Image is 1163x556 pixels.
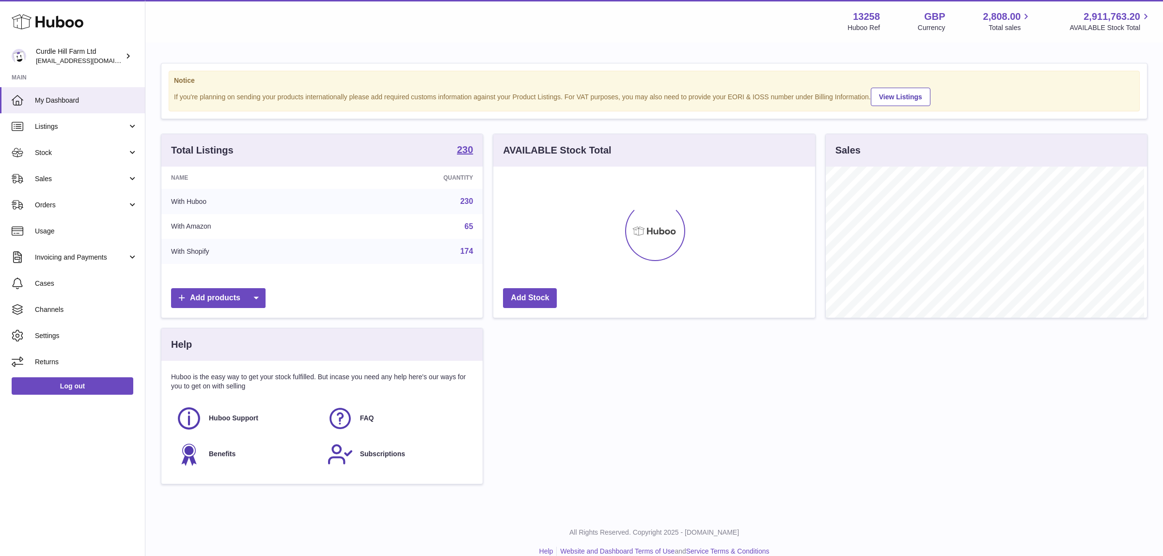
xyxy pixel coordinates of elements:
span: 2,911,763.20 [1084,10,1140,23]
a: 174 [460,247,473,255]
a: 2,808.00 Total sales [983,10,1032,32]
div: Curdle Hill Farm Ltd [36,47,123,65]
a: Add products [171,288,266,308]
a: Help [539,547,553,555]
td: With Huboo [161,189,337,214]
a: 230 [457,145,473,156]
h3: Sales [835,144,861,157]
a: 65 [465,222,473,231]
p: Huboo is the easy way to get your stock fulfilled. But incase you need any help here's our ways f... [171,372,473,391]
div: Huboo Ref [848,23,880,32]
div: If you're planning on sending your products internationally please add required customs informati... [174,86,1134,106]
span: [EMAIL_ADDRESS][DOMAIN_NAME] [36,57,142,64]
a: 230 [460,197,473,205]
strong: 13258 [853,10,880,23]
span: Channels [35,305,138,314]
strong: 230 [457,145,473,154]
h3: Total Listings [171,144,234,157]
th: Quantity [337,167,483,189]
a: Service Terms & Conditions [686,547,770,555]
span: Usage [35,227,138,236]
a: Benefits [176,441,317,467]
span: AVAILABLE Stock Total [1069,23,1151,32]
span: FAQ [360,414,374,423]
span: 2,808.00 [983,10,1021,23]
h3: Help [171,338,192,351]
a: Subscriptions [327,441,469,467]
span: Stock [35,148,127,157]
a: Website and Dashboard Terms of Use [560,547,675,555]
h3: AVAILABLE Stock Total [503,144,611,157]
span: Huboo Support [209,414,258,423]
div: Currency [918,23,945,32]
td: With Shopify [161,239,337,264]
span: Sales [35,174,127,184]
a: View Listings [871,88,930,106]
span: Invoicing and Payments [35,253,127,262]
span: Settings [35,331,138,340]
span: Listings [35,122,127,131]
span: Benefits [209,449,236,459]
span: Cases [35,279,138,288]
span: Total sales [989,23,1032,32]
span: Orders [35,201,127,210]
td: With Amazon [161,214,337,239]
a: Add Stock [503,288,557,308]
li: and [557,547,769,556]
a: FAQ [327,405,469,432]
strong: Notice [174,76,1134,85]
a: Log out [12,377,133,395]
a: 2,911,763.20 AVAILABLE Stock Total [1069,10,1151,32]
strong: GBP [924,10,945,23]
span: Subscriptions [360,449,405,459]
img: internalAdmin-13258@internal.huboo.com [12,49,26,63]
th: Name [161,167,337,189]
span: My Dashboard [35,96,138,105]
p: All Rights Reserved. Copyright 2025 - [DOMAIN_NAME] [153,528,1155,537]
span: Returns [35,357,138,367]
a: Huboo Support [176,405,317,432]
